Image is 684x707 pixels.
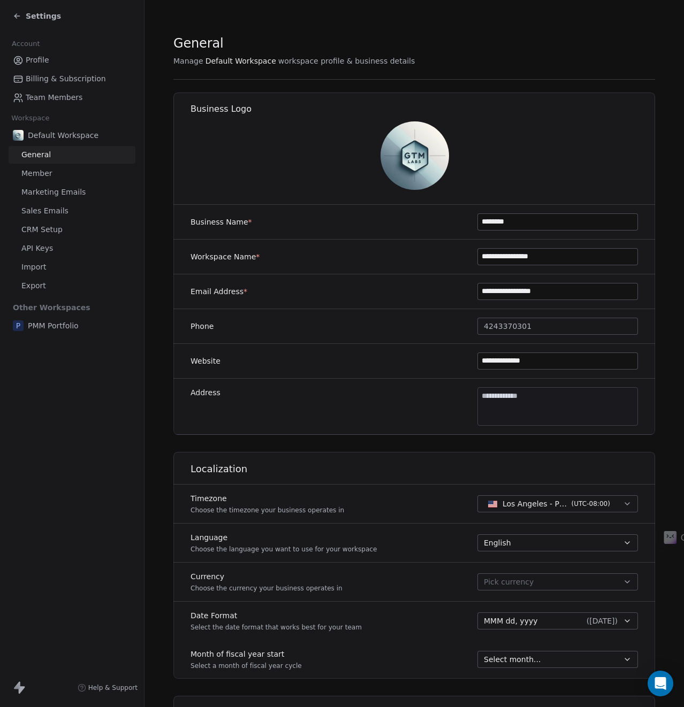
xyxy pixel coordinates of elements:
[381,121,449,190] img: GTM%20LABS%20LOGO.jpg
[9,89,135,106] a: Team Members
[88,683,138,692] span: Help & Support
[28,320,79,331] span: PMM Portfolio
[484,654,541,665] span: Select month...
[191,610,362,621] label: Date Format
[191,356,221,366] label: Website
[191,649,302,659] label: Month of fiscal year start
[206,56,276,66] span: Default Workspace
[173,35,224,51] span: General
[477,573,638,590] button: Pick currency
[572,499,610,509] span: ( UTC-08:00 )
[9,165,135,182] a: Member
[587,616,618,626] span: ( [DATE] )
[13,320,24,331] span: P
[191,251,260,262] label: Workspace Name
[13,11,61,21] a: Settings
[28,130,98,141] span: Default Workspace
[9,51,135,69] a: Profile
[7,110,54,126] span: Workspace
[191,623,362,632] p: Select the date format that works best for your team
[477,495,638,512] button: Los Angeles - PST(UTC-08:00)
[21,168,52,179] span: Member
[21,280,46,291] span: Export
[9,277,135,295] a: Export
[503,498,567,509] span: Los Angeles - PST
[191,545,377,554] p: Choose the language you want to use for your workspace
[26,55,49,66] span: Profile
[78,683,138,692] a: Help & Support
[191,532,377,543] label: Language
[21,205,69,217] span: Sales Emails
[9,70,135,88] a: Billing & Subscription
[9,299,95,316] span: Other Workspaces
[21,243,53,254] span: API Keys
[9,183,135,201] a: Marketing Emails
[9,221,135,239] a: CRM Setup
[484,537,511,548] span: English
[484,577,534,588] span: Pick currency
[477,318,638,335] button: 4243370301
[191,506,344,514] p: Choose the timezone your business operates in
[191,463,656,475] h1: Localization
[26,73,106,84] span: Billing & Subscription
[191,321,214,332] label: Phone
[191,103,656,115] h1: Business Logo
[484,321,531,332] span: 4243370301
[13,130,24,141] img: GTM%20LABS%20LOGO.jpg
[278,56,415,66] span: workspace profile & business details
[21,224,63,235] span: CRM Setup
[21,262,46,273] span: Import
[173,56,203,66] span: Manage
[9,240,135,257] a: API Keys
[9,202,135,220] a: Sales Emails
[191,493,344,504] label: Timezone
[9,146,135,164] a: General
[21,149,51,160] span: General
[191,217,252,227] label: Business Name
[21,187,86,198] span: Marketing Emails
[191,571,343,582] label: Currency
[191,662,302,670] p: Select a month of fiscal year cycle
[26,92,82,103] span: Team Members
[191,387,221,398] label: Address
[7,36,44,52] span: Account
[9,258,135,276] a: Import
[26,11,61,21] span: Settings
[648,671,673,696] div: Open Intercom Messenger
[484,616,538,626] span: MMM dd, yyyy
[191,584,343,593] p: Choose the currency your business operates in
[191,286,247,297] label: Email Address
